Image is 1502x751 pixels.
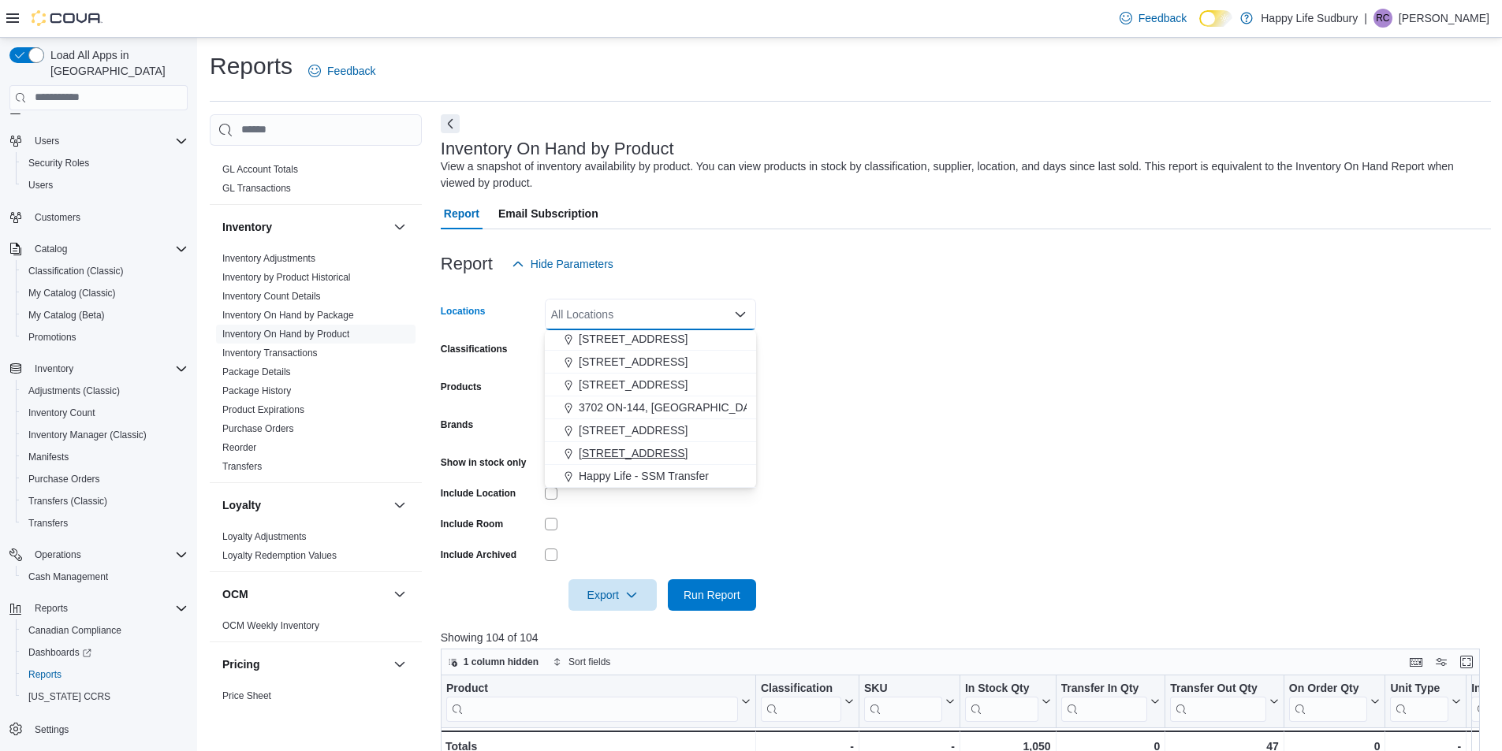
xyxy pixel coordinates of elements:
[210,686,422,712] div: Pricing
[22,306,188,325] span: My Catalog (Beta)
[222,253,315,264] a: Inventory Adjustments
[1376,9,1389,28] span: RC
[22,262,188,281] span: Classification (Classic)
[28,429,147,441] span: Inventory Manager (Classic)
[222,366,291,377] a: Package Details
[222,690,271,701] a: Price Sheet
[210,50,293,82] h1: Reports
[16,641,194,664] a: Dashboards
[441,630,1491,645] p: Showing 104 of 104
[22,176,188,195] span: Users
[568,656,610,668] span: Sort fields
[441,548,516,561] label: Include Archived
[44,47,188,79] span: Load All Apps in [GEOGRAPHIC_DATA]
[1199,10,1232,27] input: Dark Mode
[1390,681,1448,721] div: Unit Type
[22,154,95,173] a: Security Roles
[16,326,194,348] button: Promotions
[390,655,409,674] button: Pricing
[28,331,76,344] span: Promotions
[16,446,194,468] button: Manifests
[446,681,738,696] div: Product
[22,154,188,173] span: Security Roles
[28,599,188,618] span: Reports
[578,579,647,611] span: Export
[965,681,1038,721] div: In Stock Qty
[441,381,482,393] label: Products
[222,163,298,176] span: GL Account Totals
[222,347,318,359] span: Inventory Transactions
[28,207,188,227] span: Customers
[16,260,194,282] button: Classification (Classic)
[28,545,188,564] span: Operations
[28,690,110,703] span: [US_STATE] CCRS
[16,619,194,641] button: Canadian Compliance
[28,359,188,378] span: Inventory
[505,248,620,280] button: Hide Parameters
[16,566,194,588] button: Cash Management
[28,719,188,738] span: Settings
[545,465,756,488] button: Happy Life - SSM Transfer
[22,643,98,662] a: Dashboards
[222,182,291,195] span: GL Transactions
[864,681,942,696] div: SKU
[222,531,307,542] a: Loyalty Adjustments
[28,451,69,463] span: Manifests
[327,63,375,79] span: Feedback
[22,492,114,511] a: Transfers (Classic)
[222,586,248,602] h3: OCM
[545,351,756,374] button: [STREET_ADDRESS]
[16,664,194,686] button: Reports
[390,585,409,604] button: OCM
[222,290,321,303] span: Inventory Count Details
[444,198,479,229] span: Report
[579,377,688,392] span: [STREET_ADDRESS]
[16,304,194,326] button: My Catalog (Beta)
[22,514,74,533] a: Transfers
[28,157,89,169] span: Security Roles
[1407,652,1426,671] button: Keyboard shortcuts
[222,690,271,702] span: Price Sheet
[684,587,740,603] span: Run Report
[441,139,674,158] h3: Inventory On Hand by Product
[16,380,194,402] button: Adjustments (Classic)
[441,456,527,469] label: Show in stock only
[965,681,1051,721] button: In Stock Qty
[1139,10,1187,26] span: Feedback
[35,723,69,736] span: Settings
[22,470,188,489] span: Purchase Orders
[446,681,738,721] div: Product
[1399,9,1489,28] p: [PERSON_NAME]
[22,403,188,422] span: Inventory Count
[464,656,539,668] span: 1 column hidden
[222,442,256,453] a: Reorder
[734,308,747,321] button: Close list of options
[1364,9,1367,28] p: |
[35,243,67,255] span: Catalog
[35,362,73,375] span: Inventory
[579,354,688,370] span: [STREET_ADDRESS]
[965,681,1038,696] div: In Stock Qty
[222,497,261,513] h3: Loyalty
[22,403,102,422] a: Inventory Count
[16,282,194,304] button: My Catalog (Classic)
[302,55,382,87] a: Feedback
[1289,681,1381,721] button: On Order Qty
[864,681,955,721] button: SKU
[16,468,194,490] button: Purchase Orders
[1457,652,1476,671] button: Enter fullscreen
[22,448,75,467] a: Manifests
[222,619,319,632] span: OCM Weekly Inventory
[22,687,117,706] a: [US_STATE] CCRS
[222,549,337,562] span: Loyalty Redemption Values
[22,426,188,444] span: Inventory Manager (Classic)
[545,396,756,419] button: 3702 ON-144, [GEOGRAPHIC_DATA]
[531,256,613,272] span: Hide Parameters
[22,381,126,400] a: Adjustments (Classic)
[22,176,59,195] a: Users
[28,495,107,507] span: Transfers (Classic)
[1170,681,1278,721] button: Transfer Out Qty
[222,183,291,194] a: GL Transactions
[222,309,354,322] span: Inventory On Hand by Package
[3,130,194,152] button: Users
